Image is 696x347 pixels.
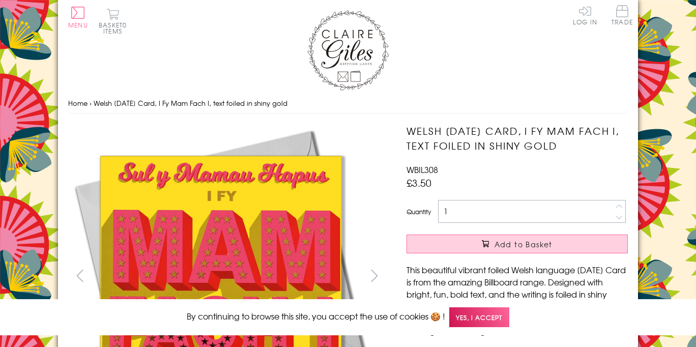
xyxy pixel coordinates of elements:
span: Menu [68,20,88,30]
span: Yes, I accept [449,307,509,327]
span: Welsh [DATE] Card, I Fy Mam Fach I, text foiled in shiny gold [94,98,287,108]
nav: breadcrumbs [68,93,628,114]
span: £3.50 [407,176,431,190]
span: › [90,98,92,108]
img: Claire Giles Greetings Cards [307,10,389,91]
span: 0 items [103,20,127,36]
span: Add to Basket [495,239,553,249]
button: Menu [68,7,88,28]
a: Trade [612,5,633,27]
button: prev [68,264,91,287]
span: WBIL308 [407,163,438,176]
button: Add to Basket [407,235,628,253]
h1: Welsh [DATE] Card, I Fy Mam Fach I, text foiled in shiny gold [407,124,628,153]
button: next [363,264,386,287]
span: Trade [612,5,633,25]
label: Quantity [407,207,431,216]
a: Log In [573,5,597,25]
a: Home [68,98,88,108]
p: This beautiful vibrant foiled Welsh language [DATE] Card is from the amazing Billboard range. Des... [407,264,628,337]
button: Basket0 items [99,8,127,34]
